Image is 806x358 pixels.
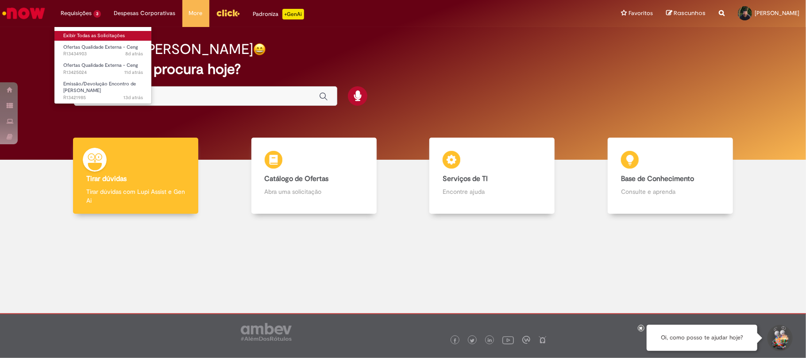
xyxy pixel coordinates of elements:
[403,138,582,214] a: Serviços de TI Encontre ajuda
[46,138,225,214] a: Tirar dúvidas Tirar dúvidas com Lupi Assist e Gen Ai
[522,336,530,344] img: logo_footer_workplace.png
[74,62,732,77] h2: O que você procura hoje?
[225,138,403,214] a: Catálogo de Ofertas Abra uma solicitação
[621,174,694,183] b: Base de Conhecimento
[265,174,329,183] b: Catálogo de Ofertas
[621,187,720,196] p: Consulte e aprenda
[453,339,457,343] img: logo_footer_facebook.png
[114,9,176,18] span: Despesas Corporativas
[86,187,185,205] p: Tirar dúvidas com Lupi Assist e Gen Ai
[629,9,653,18] span: Favoritos
[766,325,793,351] button: Iniciar Conversa de Suporte
[54,61,152,77] a: Aberto R13425024 : Ofertas Qualidade Externa - Ceng
[755,9,799,17] span: [PERSON_NAME]
[674,9,706,17] span: Rascunhos
[443,174,488,183] b: Serviços de TI
[124,69,143,76] span: 11d atrás
[93,10,101,18] span: 3
[54,31,152,41] a: Exibir Todas as Solicitações
[282,9,304,19] p: +GenAi
[63,62,138,69] span: Ofertas Qualidade Externa - Ceng
[63,94,143,101] span: R13421985
[470,339,474,343] img: logo_footer_twitter.png
[1,4,46,22] img: ServiceNow
[54,42,152,59] a: Aberto R13434903 : Ofertas Qualidade Externa - Ceng
[265,187,363,196] p: Abra uma solicitação
[63,44,138,50] span: Ofertas Qualidade Externa - Ceng
[123,94,143,101] time: 15/08/2025 18:03:08
[125,50,143,57] span: 8d atrás
[216,6,240,19] img: click_logo_yellow_360x200.png
[125,50,143,57] time: 21/08/2025 09:26:15
[74,42,253,57] h2: Boa tarde, [PERSON_NAME]
[61,9,92,18] span: Requisições
[488,338,492,343] img: logo_footer_linkedin.png
[54,79,152,98] a: Aberto R13421985 : Emissão/Devolução Encontro de Contas Fornecedor
[443,187,541,196] p: Encontre ajuda
[124,69,143,76] time: 18/08/2025 14:06:50
[241,323,292,341] img: logo_footer_ambev_rotulo_gray.png
[123,94,143,101] span: 13d atrás
[666,9,706,18] a: Rascunhos
[253,43,266,56] img: happy-face.png
[189,9,203,18] span: More
[647,325,757,351] div: Oi, como posso te ajudar hoje?
[63,81,136,94] span: Emissão/Devolução Encontro de [PERSON_NAME]
[253,9,304,19] div: Padroniza
[63,50,143,58] span: R13434903
[54,27,152,104] ul: Requisições
[539,336,547,344] img: logo_footer_naosei.png
[581,138,760,214] a: Base de Conhecimento Consulte e aprenda
[86,174,127,183] b: Tirar dúvidas
[502,334,514,346] img: logo_footer_youtube.png
[63,69,143,76] span: R13425024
